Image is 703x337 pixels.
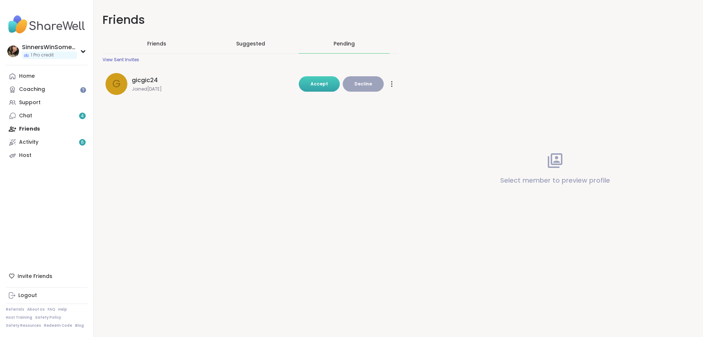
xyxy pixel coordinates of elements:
[103,57,139,63] div: View Sent Invites
[44,323,72,328] a: Redeem Code
[19,112,32,120] div: Chat
[6,136,88,149] a: Activity6
[6,307,24,312] a: Referrals
[147,40,166,47] span: Friends
[31,52,54,58] span: 1 Pro credit
[19,152,31,159] div: Host
[132,86,294,92] span: Joined [DATE]
[310,81,328,87] span: Accept
[6,315,32,320] a: Host Training
[343,76,384,92] button: Decline
[35,315,61,320] a: Safety Policy
[6,83,88,96] a: Coaching
[19,99,41,106] div: Support
[6,289,88,302] a: Logout
[6,70,88,83] a: Home
[22,43,77,51] div: SinnersWinSometimes
[6,109,88,122] a: Chat4
[19,86,45,93] div: Coaching
[6,149,88,162] a: Host
[500,175,610,186] p: Select member to preview profile
[81,139,84,146] span: 6
[80,87,86,93] iframe: Spotlight
[112,76,120,92] span: g
[132,76,158,85] span: gicgic24
[103,12,398,28] h1: Friends
[299,76,340,92] button: Accept
[7,45,19,57] img: SinnersWinSometimes
[19,139,38,146] div: Activity
[6,270,88,283] div: Invite Friends
[6,12,88,37] img: ShareWell Nav Logo
[6,96,88,109] a: Support
[58,307,67,312] a: Help
[6,323,41,328] a: Safety Resources
[334,40,355,47] div: Pending
[354,81,372,87] span: Decline
[48,307,55,312] a: FAQ
[236,40,265,47] span: Suggested
[18,292,37,299] div: Logout
[81,113,84,119] span: 4
[27,307,45,312] a: About Us
[19,73,35,80] div: Home
[75,323,84,328] a: Blog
